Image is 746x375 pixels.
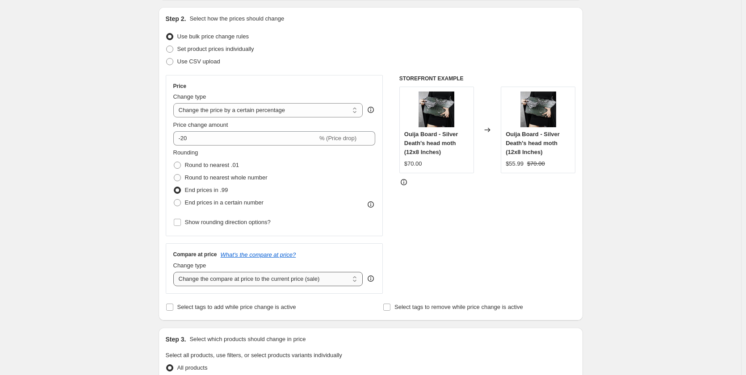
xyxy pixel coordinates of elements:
span: Ouija Board - Silver Death's head moth (12x8 Inches) [404,131,458,155]
div: $55.99 [506,159,524,168]
span: Round to nearest whole number [185,174,268,181]
div: help [366,274,375,283]
span: % (Price drop) [319,135,356,142]
span: Rounding [173,149,198,156]
div: help [366,105,375,114]
strike: $70.00 [527,159,545,168]
input: -15 [173,131,318,146]
img: 121061050_1008144919652162_7622631979083840363_n_80x.jpg [520,92,556,127]
span: Select tags to remove while price change is active [394,304,523,310]
span: Use bulk price change rules [177,33,249,40]
button: What's the compare at price? [221,251,296,258]
span: Change type [173,93,206,100]
h3: Compare at price [173,251,217,258]
img: 121061050_1008144919652162_7622631979083840363_n_80x.jpg [419,92,454,127]
p: Select which products should change in price [189,335,306,344]
span: Show rounding direction options? [185,219,271,225]
span: Use CSV upload [177,58,220,65]
span: Round to nearest .01 [185,162,239,168]
h3: Price [173,83,186,90]
span: Select all products, use filters, or select products variants individually [166,352,342,358]
h2: Step 2. [166,14,186,23]
p: Select how the prices should change [189,14,284,23]
span: End prices in .99 [185,187,228,193]
div: $70.00 [404,159,422,168]
h6: STOREFRONT EXAMPLE [399,75,576,82]
span: Select tags to add while price change is active [177,304,296,310]
span: End prices in a certain number [185,199,264,206]
span: Set product prices individually [177,46,254,52]
h2: Step 3. [166,335,186,344]
span: Change type [173,262,206,269]
span: Ouija Board - Silver Death's head moth (12x8 Inches) [506,131,560,155]
span: Price change amount [173,121,228,128]
span: All products [177,364,208,371]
